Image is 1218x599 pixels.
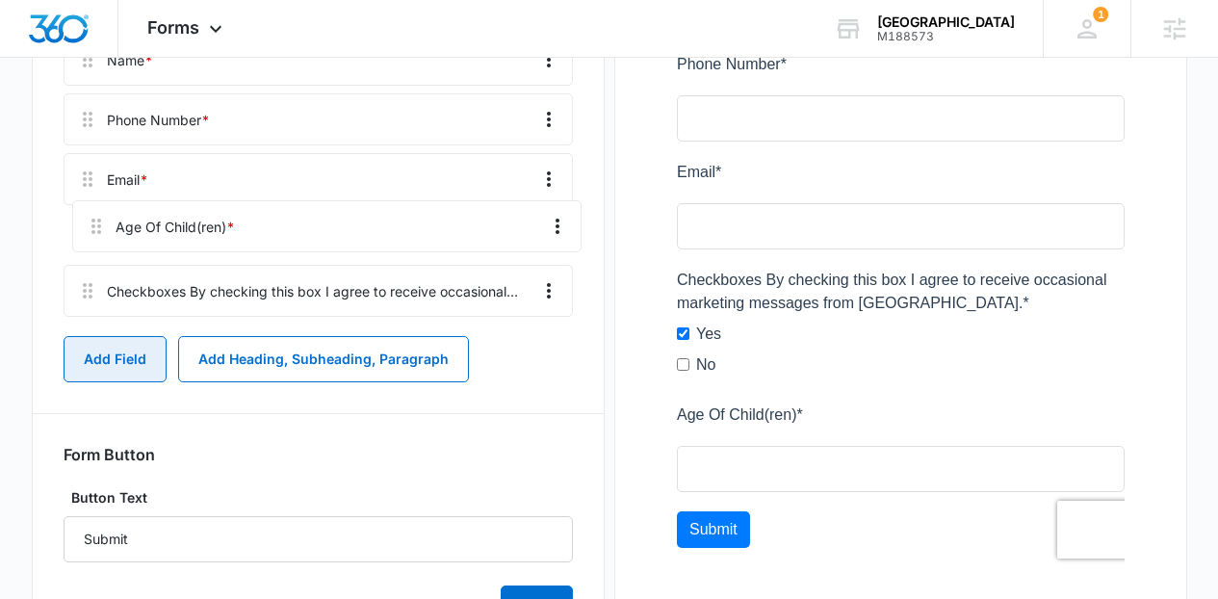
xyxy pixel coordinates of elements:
button: Add Field [64,336,167,382]
div: Phone Number [107,110,210,130]
button: Overflow Menu [533,275,564,306]
button: Overflow Menu [533,104,564,135]
div: Email [107,169,148,190]
div: Checkboxes By checking this box I agree to receive occasional marketing messages from [GEOGRAPHIC... [107,281,518,301]
div: account id [877,30,1015,43]
label: Yes [19,378,44,401]
label: Button Text [64,487,573,508]
span: 1 [1093,7,1108,22]
button: Overflow Menu [533,164,564,195]
div: account name [877,14,1015,30]
span: Submit [13,576,61,592]
div: Name [107,50,153,70]
span: Forms [147,17,199,38]
h3: Form Button [64,445,155,464]
button: Overflow Menu [533,44,564,75]
button: Add Heading, Subheading, Paragraph [178,336,469,382]
div: notifications count [1093,7,1108,22]
label: No [19,408,39,431]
